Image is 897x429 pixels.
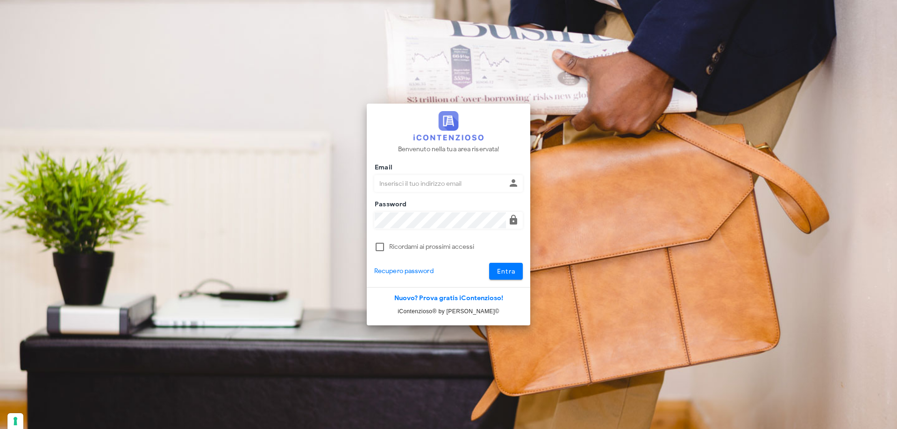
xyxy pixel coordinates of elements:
input: Inserisci il tuo indirizzo email [375,176,506,191]
label: Email [372,163,392,172]
label: Password [372,200,407,209]
p: iContenzioso® by [PERSON_NAME]© [367,307,530,316]
button: Le tue preferenze relative al consenso per le tecnologie di tracciamento [7,413,23,429]
label: Ricordami ai prossimi accessi [389,242,523,252]
a: Nuovo? Prova gratis iContenzioso! [394,294,503,302]
span: Entra [497,267,516,275]
button: Entra [489,263,523,280]
p: Benvenuto nella tua area riservata! [398,144,499,155]
a: Recupero password [374,266,434,276]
